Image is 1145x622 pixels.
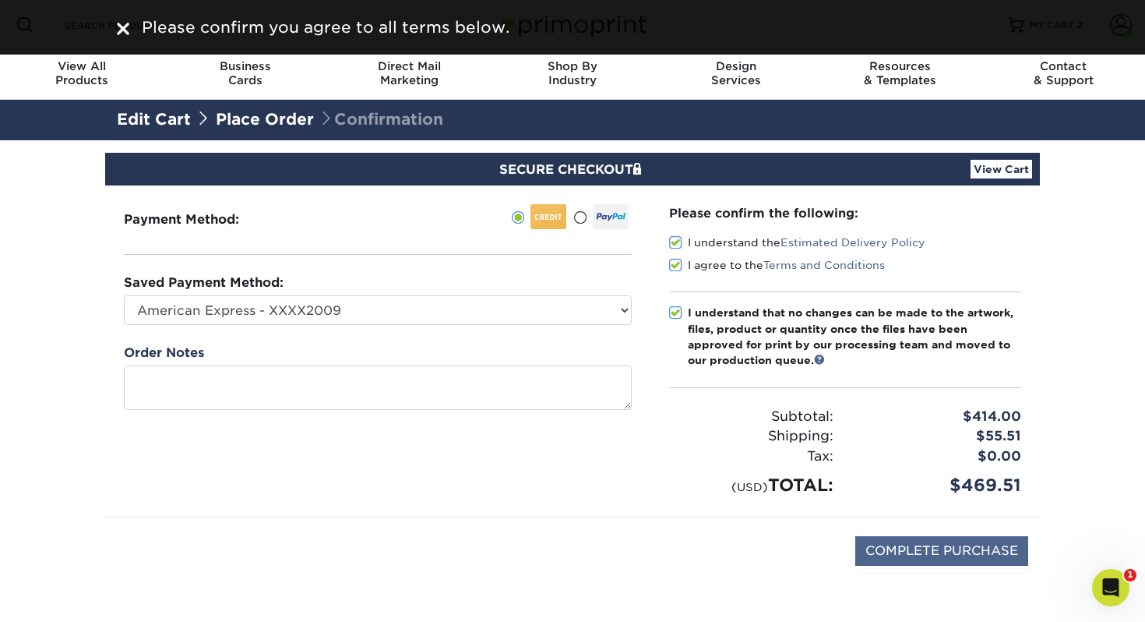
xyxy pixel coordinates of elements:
[855,536,1028,566] input: COMPLETE PURCHASE
[654,59,818,87] div: Services
[327,59,491,87] div: Marketing
[4,574,132,617] iframe: Google Customer Reviews
[327,50,491,100] a: Direct MailMarketing
[981,50,1145,100] a: Contact& Support
[780,236,925,249] a: Estimated Delivery Policy
[654,59,818,73] span: Design
[499,162,646,177] span: SECURE CHECKOUT
[669,235,925,250] label: I understand the
[971,160,1032,178] a: View Cart
[654,50,818,100] a: DesignServices
[142,18,509,37] span: Please confirm you agree to all terms below.
[164,50,327,100] a: BusinessCards
[164,59,327,73] span: Business
[319,110,443,129] span: Confirmation
[124,344,204,362] label: Order Notes
[124,274,284,292] label: Saved Payment Method:
[657,447,845,467] div: Tax:
[117,23,129,35] img: close
[763,259,885,271] a: Terms and Conditions
[818,59,981,87] div: & Templates
[124,212,277,227] h3: Payment Method:
[1124,569,1136,581] span: 1
[845,426,1033,447] div: $55.51
[818,50,981,100] a: Resources& Templates
[731,480,768,493] small: (USD)
[669,257,885,273] label: I agree to the
[818,59,981,73] span: Resources
[491,59,654,87] div: Industry
[657,407,845,427] div: Subtotal:
[845,447,1033,467] div: $0.00
[657,472,845,498] div: TOTAL:
[327,59,491,73] span: Direct Mail
[117,110,191,129] a: Edit Cart
[845,407,1033,427] div: $414.00
[657,426,845,447] div: Shipping:
[981,59,1145,73] span: Contact
[1092,569,1129,606] iframe: Intercom live chat
[164,59,327,87] div: Cards
[216,110,314,129] a: Place Order
[491,59,654,73] span: Shop By
[845,472,1033,498] div: $469.51
[981,59,1145,87] div: & Support
[688,305,1021,369] div: I understand that no changes can be made to the artwork, files, product or quantity once the file...
[491,50,654,100] a: Shop ByIndustry
[669,204,1021,222] div: Please confirm the following:
[117,536,195,582] img: DigiCert Secured Site Seal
